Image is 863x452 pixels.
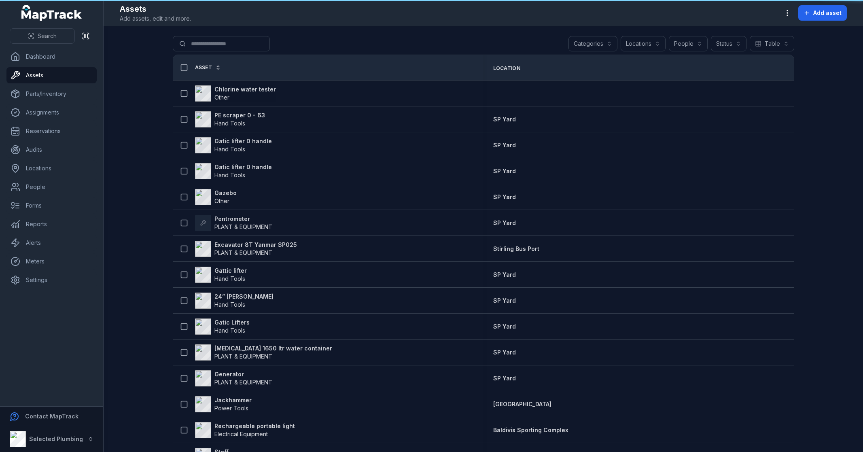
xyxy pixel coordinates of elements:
[214,327,245,334] span: Hand Tools
[493,271,516,279] a: SP Yard
[493,141,516,149] a: SP Yard
[214,172,245,178] span: Hand Tools
[6,197,97,214] a: Forms
[493,400,551,408] a: [GEOGRAPHIC_DATA]
[493,115,516,123] a: SP Yard
[195,85,276,102] a: Chlorine water testerOther
[195,370,272,386] a: GeneratorPLANT & EQUIPMENT
[214,275,245,282] span: Hand Tools
[195,318,250,335] a: Gatic LiftersHand Tools
[493,348,516,357] a: SP Yard
[214,137,272,145] strong: Gatic lifter D handle
[29,435,83,442] strong: Selected Plumbing
[493,427,568,433] span: Baldivis Sporting Complex
[195,267,247,283] a: Gattic lifterHand Tools
[6,253,97,270] a: Meters
[214,241,297,249] strong: Excavator 8T Yanmar SP025
[25,413,78,420] strong: Contact MapTrack
[195,241,297,257] a: Excavator 8T Yanmar SP025PLANT & EQUIPMENT
[6,179,97,195] a: People
[214,379,272,386] span: PLANT & EQUIPMENT
[6,272,97,288] a: Settings
[38,32,57,40] span: Search
[214,301,245,308] span: Hand Tools
[493,142,516,149] span: SP Yard
[214,344,332,352] strong: [MEDICAL_DATA] 1650 ltr water container
[493,297,516,304] span: SP Yard
[214,120,245,127] span: Hand Tools
[21,5,82,21] a: MapTrack
[813,9,842,17] span: Add asset
[195,344,332,361] a: [MEDICAL_DATA] 1650 ltr water containerPLANT & EQUIPMENT
[493,401,551,407] span: [GEOGRAPHIC_DATA]
[10,28,75,44] button: Search
[195,422,295,438] a: Rechargeable portable lightElectrical Equipment
[493,219,516,226] span: SP Yard
[493,193,516,200] span: SP Yard
[214,422,295,430] strong: Rechargeable portable light
[195,293,274,309] a: 24” [PERSON_NAME]Hand Tools
[214,111,265,119] strong: PE scraper 0 - 63
[493,323,516,331] a: SP Yard
[750,36,794,51] button: Table
[493,193,516,201] a: SP Yard
[6,160,97,176] a: Locations
[214,85,276,93] strong: Chlorine water tester
[195,111,265,127] a: PE scraper 0 - 63Hand Tools
[6,216,97,232] a: Reports
[214,163,272,171] strong: Gatic lifter D handle
[195,215,272,231] a: PentrometerPLANT & EQUIPMENT
[6,104,97,121] a: Assignments
[195,189,237,205] a: GazeboOther
[493,167,516,175] a: SP Yard
[214,215,272,223] strong: Pentrometer
[214,293,274,301] strong: 24” [PERSON_NAME]
[214,396,252,404] strong: Jackhammer
[493,323,516,330] span: SP Yard
[6,123,97,139] a: Reservations
[493,245,539,252] span: Stirling Bus Port
[195,163,272,179] a: Gatic lifter D handleHand Tools
[195,64,212,71] span: Asset
[493,297,516,305] a: SP Yard
[214,94,229,101] span: Other
[6,86,97,102] a: Parts/Inventory
[493,349,516,356] span: SP Yard
[493,271,516,278] span: SP Yard
[493,65,520,72] span: Location
[214,146,245,153] span: Hand Tools
[6,235,97,251] a: Alerts
[214,353,272,360] span: PLANT & EQUIPMENT
[214,405,248,412] span: Power Tools
[214,318,250,327] strong: Gatic Lifters
[214,267,247,275] strong: Gattic lifter
[195,64,221,71] a: Asset
[214,223,272,230] span: PLANT & EQUIPMENT
[493,245,539,253] a: Stirling Bus Port
[6,142,97,158] a: Audits
[493,375,516,382] span: SP Yard
[711,36,746,51] button: Status
[120,15,191,23] span: Add assets, edit and more.
[493,219,516,227] a: SP Yard
[493,374,516,382] a: SP Yard
[214,249,272,256] span: PLANT & EQUIPMENT
[120,3,191,15] h2: Assets
[493,426,568,434] a: Baldivis Sporting Complex
[214,370,272,378] strong: Generator
[798,5,847,21] button: Add asset
[214,431,268,437] span: Electrical Equipment
[493,168,516,174] span: SP Yard
[6,49,97,65] a: Dashboard
[493,116,516,123] span: SP Yard
[6,67,97,83] a: Assets
[195,137,272,153] a: Gatic lifter D handleHand Tools
[195,396,252,412] a: JackhammerPower Tools
[214,197,229,204] span: Other
[669,36,708,51] button: People
[214,189,237,197] strong: Gazebo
